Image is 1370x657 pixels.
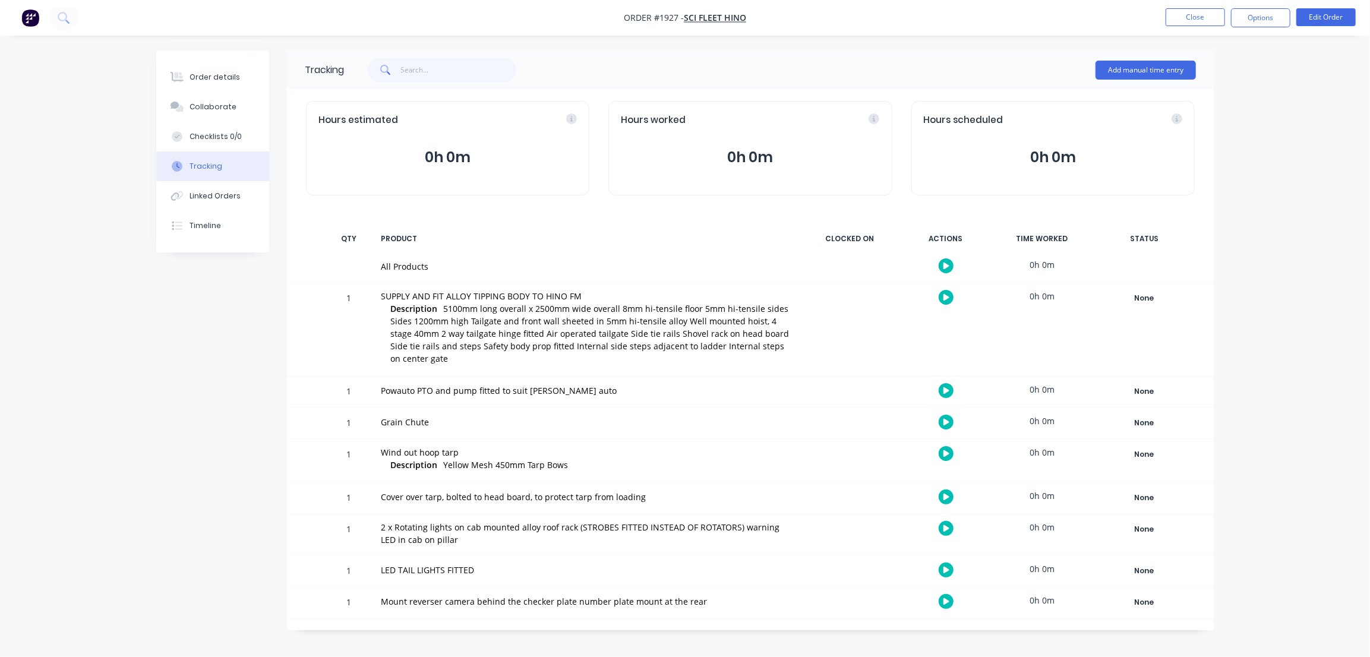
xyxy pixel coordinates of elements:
[901,226,990,251] div: ACTIONS
[156,151,269,181] button: Tracking
[1101,563,1188,579] button: None
[381,595,791,608] div: Mount reverser camera behind the checker plate number plate mount at the rear
[156,211,269,241] button: Timeline
[390,303,789,364] span: 5100mm long overall x 2500mm wide overall 8mm hi-tensile floor 5mm hi-tensile sides Sides 1200mm ...
[1101,290,1187,306] div: None
[381,290,791,302] div: SUPPLY AND FIT ALLOY TIPPING BODY TO HINO FM
[331,409,367,438] div: 1
[621,113,686,127] span: Hours worked
[997,555,1087,582] div: 0h 0m
[390,302,437,315] span: Description
[1101,383,1188,400] button: None
[924,146,1182,169] button: 0h 0m
[390,459,437,471] span: Description
[997,376,1087,403] div: 0h 0m
[1101,446,1188,463] button: None
[318,113,398,127] span: Hours estimated
[331,285,367,375] div: 1
[1101,522,1187,537] div: None
[381,260,791,273] div: All Products
[156,92,269,122] button: Collaborate
[1296,8,1356,26] button: Edit Order
[305,63,344,77] div: Tracking
[331,589,367,618] div: 1
[401,58,517,82] input: Search...
[997,482,1087,509] div: 0h 0m
[381,416,791,428] div: Grain Chute
[190,72,240,83] div: Order details
[1096,61,1196,80] button: Add manual time entry
[21,9,39,27] img: Factory
[1101,489,1188,506] button: None
[997,408,1087,434] div: 0h 0m
[997,439,1087,466] div: 0h 0m
[331,378,367,407] div: 1
[190,161,222,172] div: Tracking
[997,283,1087,309] div: 0h 0m
[997,251,1087,278] div: 0h 0m
[805,226,894,251] div: CLOCKED ON
[1101,490,1187,506] div: None
[381,446,791,459] div: Wind out hoop tarp
[621,146,879,169] button: 0h 0m
[1101,521,1188,538] button: None
[997,587,1087,614] div: 0h 0m
[374,226,798,251] div: PRODUCT
[443,459,568,470] span: Yellow Mesh 450mm Tarp Bows
[190,102,236,112] div: Collaborate
[684,12,746,24] a: Sci Fleet Hino
[331,484,367,513] div: 1
[331,516,367,555] div: 1
[331,226,367,251] div: QTY
[1101,447,1187,462] div: None
[190,220,221,231] div: Timeline
[318,146,577,169] button: 0h 0m
[381,491,791,503] div: Cover over tarp, bolted to head board, to protect tarp from loading
[1166,8,1225,26] button: Close
[997,514,1087,541] div: 0h 0m
[331,441,367,482] div: 1
[190,131,242,142] div: Checklists 0/0
[190,191,241,201] div: Linked Orders
[1101,290,1188,307] button: None
[1101,415,1188,431] button: None
[331,557,367,586] div: 1
[381,564,791,576] div: LED TAIL LIGHTS FITTED
[156,122,269,151] button: Checklists 0/0
[1101,384,1187,399] div: None
[624,12,684,24] span: Order #1927 -
[381,521,791,546] div: 2 x Rotating lights on cab mounted alloy roof rack (STROBES FITTED INSTEAD OF ROTATORS) warning L...
[1101,594,1188,611] button: None
[381,384,791,397] div: Powauto PTO and pump fitted to suit [PERSON_NAME] auto
[924,113,1003,127] span: Hours scheduled
[156,181,269,211] button: Linked Orders
[1101,595,1187,610] div: None
[1231,8,1290,27] button: Options
[1094,226,1195,251] div: STATUS
[997,226,1087,251] div: TIME WORKED
[156,62,269,92] button: Order details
